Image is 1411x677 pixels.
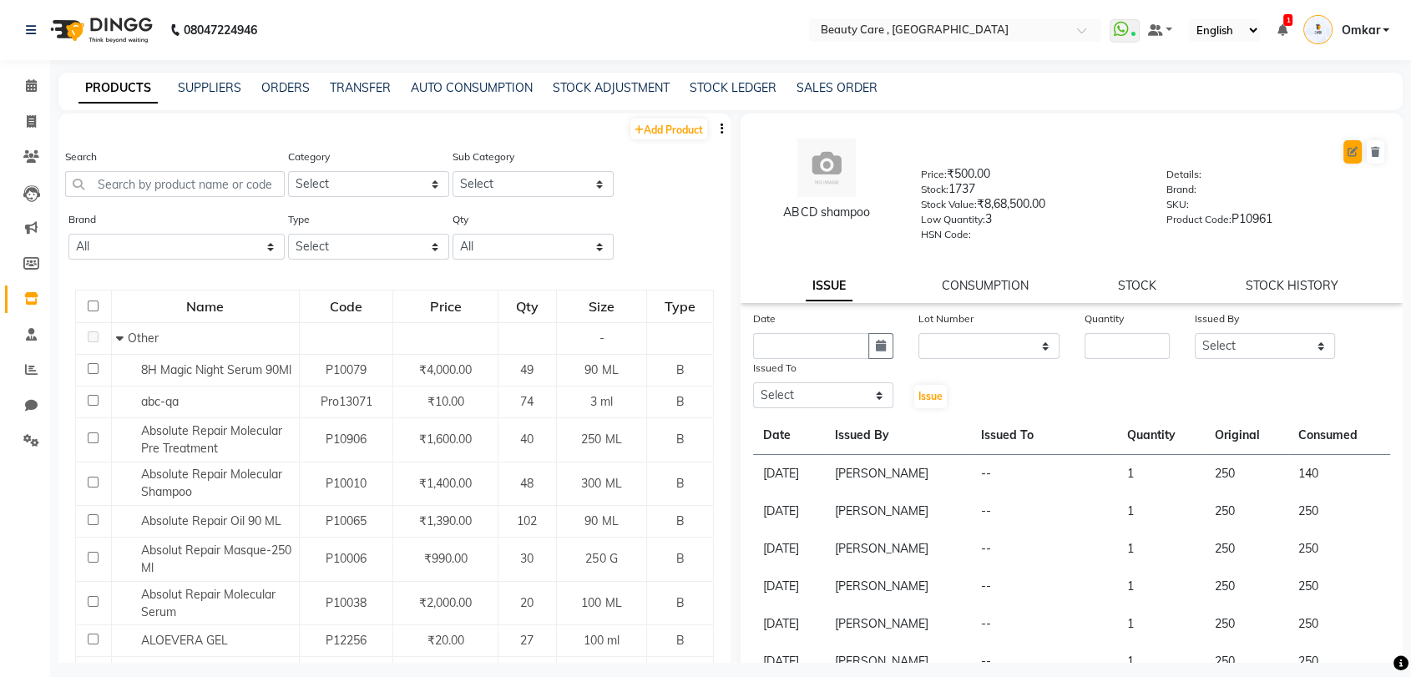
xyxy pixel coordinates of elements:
td: [DATE] [753,530,825,568]
span: Absolute Repair Molecular Pre Treatment [141,423,282,456]
th: Original [1205,417,1288,455]
a: PRODUCTS [78,73,158,104]
span: B [676,551,685,566]
span: B [676,513,685,528]
td: 250 [1205,605,1288,643]
img: Omkar [1303,15,1333,44]
td: 250 [1205,493,1288,530]
th: Date [753,417,825,455]
span: B [676,362,685,377]
label: Quantity [1085,311,1124,326]
td: -- [971,455,1117,493]
label: Lot Number [918,311,974,326]
span: 30 [520,551,534,566]
a: SUPPLIERS [178,80,241,95]
th: Consumed [1288,417,1390,455]
span: 27 [520,633,534,648]
span: B [676,432,685,447]
span: Absolute Repair Molecular Shampoo [141,467,282,499]
label: Details: [1166,167,1201,182]
a: STOCK HISTORY [1246,278,1338,293]
span: 8H Magic Night Serum 90Ml [141,362,291,377]
label: Search [65,149,97,164]
td: -- [971,493,1117,530]
span: Absolut Repair Masque-250 Ml [141,543,291,575]
input: Search by product name or code [65,171,285,197]
label: Brand [68,212,96,227]
span: P10006 [326,551,367,566]
a: 1 [1277,23,1287,38]
span: Absolut Repair Molecular Serum [141,587,276,619]
td: [PERSON_NAME] [825,455,971,493]
div: 3 [921,210,1141,234]
span: ₹4,000.00 [419,362,472,377]
a: AUTO CONSUMPTION [411,80,533,95]
td: 250 [1205,455,1288,493]
span: 90 ML [584,362,618,377]
span: Absolute Repair Oil 90 ML [141,513,281,528]
td: [PERSON_NAME] [825,568,971,605]
span: Omkar [1341,22,1379,39]
a: TRANSFER [330,80,391,95]
a: SALES ORDER [797,80,877,95]
td: -- [971,530,1117,568]
span: 102 [517,513,537,528]
span: ₹10.00 [427,394,464,409]
span: P10079 [326,362,367,377]
td: 1 [1116,530,1204,568]
span: 250 G [585,551,617,566]
div: Type [648,291,712,321]
div: ABCD shampoo [757,204,896,221]
span: Pro13071 [321,394,372,409]
td: 1 [1116,455,1204,493]
span: 90 ML [584,513,618,528]
label: Type [288,212,310,227]
span: B [676,633,685,648]
label: Stock: [921,182,948,197]
span: ₹990.00 [424,551,468,566]
label: Sub Category [453,149,514,164]
span: ₹1,400.00 [419,476,472,491]
td: [DATE] [753,605,825,643]
td: [PERSON_NAME] [825,605,971,643]
td: 1 [1116,493,1204,530]
label: Qty [453,212,468,227]
td: -- [971,605,1117,643]
td: 250 [1205,530,1288,568]
td: [PERSON_NAME] [825,493,971,530]
span: Collapse Row [116,331,128,346]
div: ₹500.00 [921,165,1141,189]
label: SKU: [1166,197,1188,212]
span: 74 [520,394,534,409]
span: 20 [520,595,534,610]
div: Price [394,291,496,321]
span: 3 ml [590,394,613,409]
td: -- [971,568,1117,605]
div: P10961 [1166,210,1386,234]
th: Issued To [971,417,1117,455]
label: Issued By [1195,311,1239,326]
div: 1737 [921,180,1141,204]
div: Size [558,291,645,321]
span: ALOEVERA GEL [141,633,228,648]
label: Brand: [1166,182,1196,197]
span: 40 [520,432,534,447]
span: 300 ML [581,476,621,491]
a: STOCK ADJUSTMENT [553,80,670,95]
span: P10010 [326,476,367,491]
span: B [676,476,685,491]
td: 1 [1116,605,1204,643]
span: 100 ml [584,633,620,648]
button: Issue [914,385,947,408]
label: Stock Value: [921,197,977,212]
span: 48 [520,476,534,491]
b: 08047224946 [184,7,257,53]
span: B [676,394,685,409]
img: avatar [797,139,856,197]
label: Issued To [753,361,797,376]
span: ₹1,600.00 [419,432,472,447]
th: Quantity [1116,417,1204,455]
span: P12256 [326,633,367,648]
span: ₹2,000.00 [419,595,472,610]
label: Low Quantity: [921,212,985,227]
